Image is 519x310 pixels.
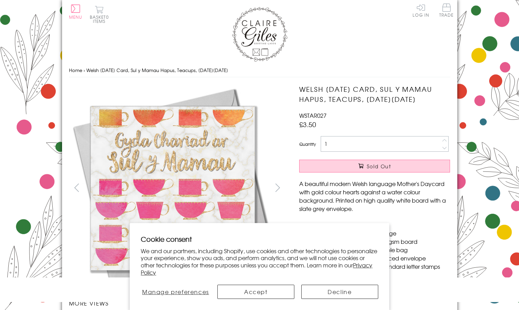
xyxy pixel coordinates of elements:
a: Log In [413,3,429,17]
span: Menu [69,14,83,20]
button: Sold Out [299,160,450,172]
button: Menu [69,5,83,19]
a: Privacy Policy [141,261,372,276]
label: Quantity [299,141,316,147]
p: A beautiful modern Welsh language Mother's Daycard with gold colour hearts against a water colour... [299,179,450,213]
li: Dimensions: 150mm x 150mm [306,221,450,229]
h3: More views [69,299,286,307]
button: prev [69,180,85,195]
button: Manage preferences [141,285,210,299]
button: Basket0 items [90,6,109,23]
nav: breadcrumbs [69,63,450,78]
a: Trade [439,3,454,18]
p: We and our partners, including Shopify, use cookies and other technologies to personalize your ex... [141,247,378,276]
span: Sold Out [367,163,391,170]
img: Claire Giles Greetings Cards [232,7,287,62]
a: Home [69,67,82,73]
h1: Welsh [DATE] Card, Sul y Mamau Hapus, Teacups, [DATE][DATE] [299,84,450,104]
span: WSTAR027 [299,111,327,119]
span: 0 items [93,14,109,24]
button: next [270,180,285,195]
span: › [84,67,85,73]
h2: Cookie consent [141,234,378,244]
span: Trade [439,3,454,17]
span: £3.50 [299,119,316,129]
span: Welsh [DATE] Card, Sul y Mamau Hapus, Teacups, [DATE][DATE] [86,67,228,73]
button: Accept [217,285,294,299]
img: Welsh Mother's Day Card, Sul y Mamau Hapus, Teacups, Mothering Sunday [69,84,277,292]
span: Manage preferences [142,287,209,296]
button: Decline [301,285,378,299]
